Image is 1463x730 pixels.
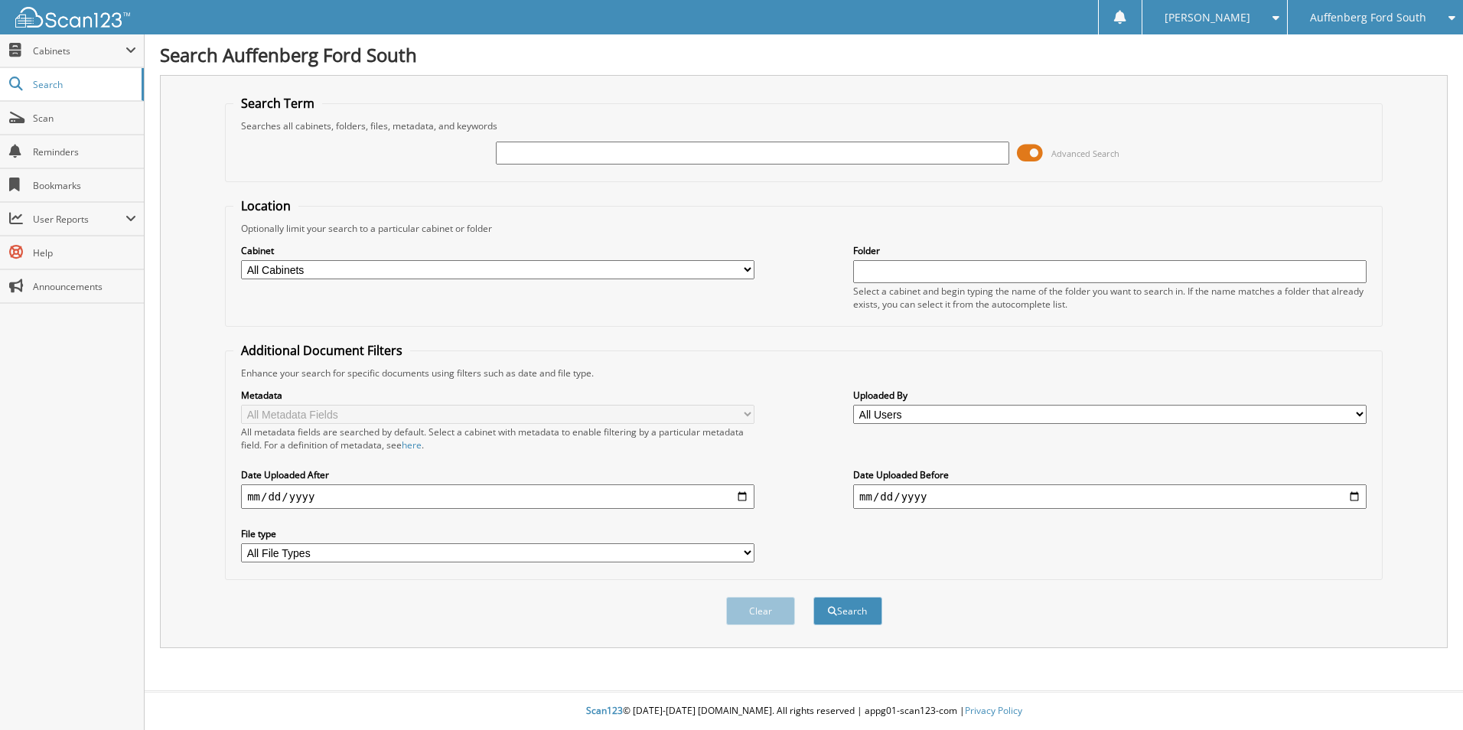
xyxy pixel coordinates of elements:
div: Searches all cabinets, folders, files, metadata, and keywords [233,119,1374,132]
img: scan123-logo-white.svg [15,7,130,28]
span: User Reports [33,213,125,226]
a: Privacy Policy [965,704,1022,717]
span: Scan [33,112,136,125]
span: Reminders [33,145,136,158]
legend: Additional Document Filters [233,342,410,359]
button: Clear [726,597,795,625]
div: Enhance your search for specific documents using filters such as date and file type. [233,367,1374,380]
label: Folder [853,244,1367,257]
label: Cabinet [241,244,754,257]
h1: Search Auffenberg Ford South [160,42,1448,67]
legend: Location [233,197,298,214]
label: File type [241,527,754,540]
label: Uploaded By [853,389,1367,402]
label: Date Uploaded Before [853,468,1367,481]
div: Select a cabinet and begin typing the name of the folder you want to search in. If the name match... [853,285,1367,311]
label: Date Uploaded After [241,468,754,481]
div: © [DATE]-[DATE] [DOMAIN_NAME]. All rights reserved | appg01-scan123-com | [145,693,1463,730]
span: Search [33,78,134,91]
span: Cabinets [33,44,125,57]
label: Metadata [241,389,754,402]
button: Search [813,597,882,625]
span: [PERSON_NAME] [1165,13,1250,22]
div: All metadata fields are searched by default. Select a cabinet with metadata to enable filtering b... [241,425,754,451]
span: Auffenberg Ford South [1310,13,1426,22]
span: Announcements [33,280,136,293]
span: Help [33,246,136,259]
input: end [853,484,1367,509]
a: here [402,438,422,451]
span: Scan123 [586,704,623,717]
input: start [241,484,754,509]
div: Optionally limit your search to a particular cabinet or folder [233,222,1374,235]
span: Bookmarks [33,179,136,192]
span: Advanced Search [1051,148,1119,159]
legend: Search Term [233,95,322,112]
